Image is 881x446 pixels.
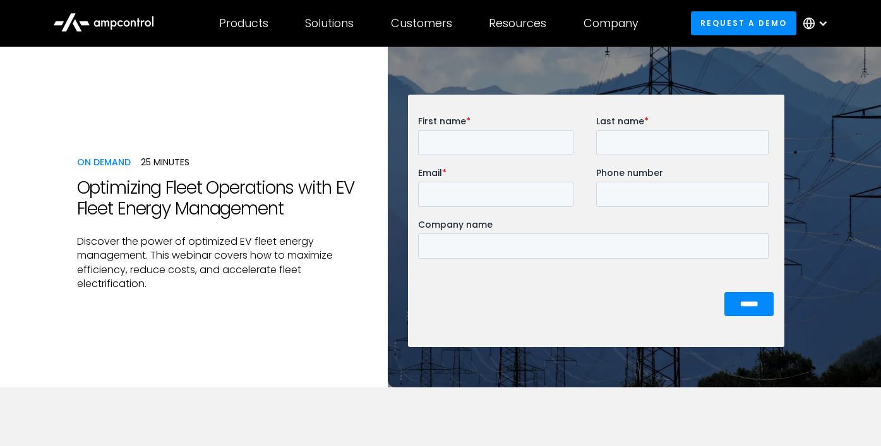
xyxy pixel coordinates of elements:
div: ON DemanD [77,155,131,169]
div: Products [219,16,268,30]
div: Company [584,16,638,30]
div: Resources [489,16,546,30]
div: Solutions [305,16,354,30]
div: Customers [391,16,452,30]
p: Discover the power of optimized EV fleet energy management. This webinar covers how to maximize e... [77,235,368,291]
iframe: Form 0 [418,115,774,327]
h1: Optimizing Fleet Operations with EV Fleet Energy Management [77,177,368,220]
a: Request a demo [691,11,797,35]
div: 25 Minutes [141,155,189,169]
